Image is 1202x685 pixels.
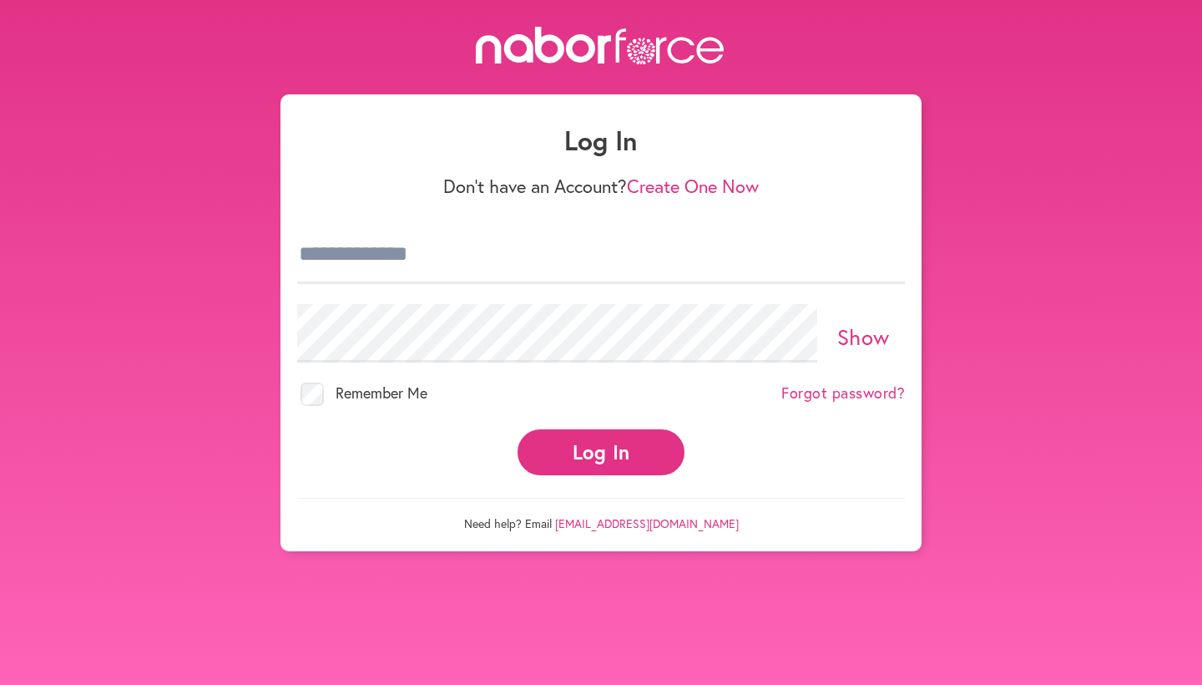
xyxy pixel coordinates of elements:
[297,498,905,531] p: Need help? Email
[837,322,890,351] a: Show
[627,174,759,198] a: Create One Now
[781,384,905,403] a: Forgot password?
[336,383,427,403] span: Remember Me
[297,175,905,197] p: Don't have an Account?
[555,515,739,531] a: [EMAIL_ADDRESS][DOMAIN_NAME]
[297,124,905,156] h1: Log In
[518,429,684,475] button: Log In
